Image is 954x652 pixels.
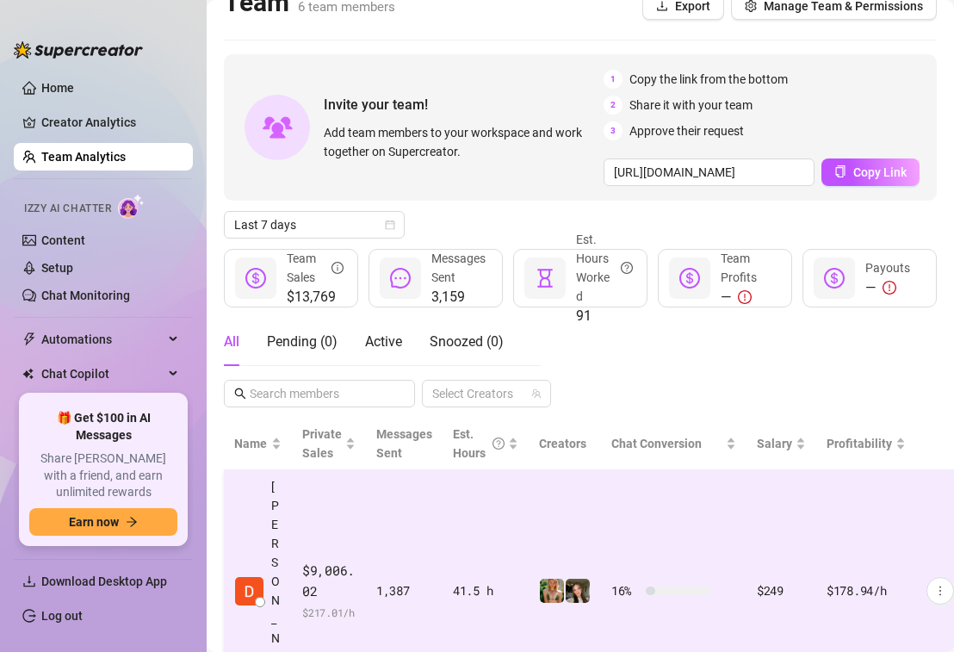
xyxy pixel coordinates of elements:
[302,427,342,460] span: Private Sales
[224,332,239,352] div: All
[118,194,145,219] img: AI Chatter
[41,150,126,164] a: Team Analytics
[824,268,845,289] span: dollar-circle
[430,333,504,350] span: Snoozed ( 0 )
[385,220,395,230] span: calendar
[492,425,505,463] span: question-circle
[535,268,555,289] span: hourglass
[224,418,292,470] th: Name
[853,165,907,179] span: Copy Link
[41,326,164,353] span: Automations
[22,574,36,588] span: download
[576,306,633,326] span: 91
[14,41,143,59] img: logo-BBDzfeDw.svg
[234,434,268,453] span: Name
[245,268,266,289] span: dollar-circle
[365,333,402,350] span: Active
[453,581,518,600] div: 41.5 h
[29,450,177,501] span: Share [PERSON_NAME] with a friend, and earn unlimited rewards
[827,437,892,450] span: Profitability
[22,368,34,380] img: Chat Copilot
[41,574,167,588] span: Download Desktop App
[69,515,119,529] span: Earn now
[376,427,432,460] span: Messages Sent
[865,261,910,275] span: Payouts
[529,418,601,470] th: Creators
[24,201,111,217] span: Izzy AI Chatter
[324,123,597,161] span: Add team members to your workspace and work together on Supercreator.
[324,94,604,115] span: Invite your team!
[267,332,338,352] div: Pending ( 0 )
[621,230,633,306] span: question-circle
[331,249,344,287] span: info-circle
[821,158,920,186] button: Copy Link
[611,581,639,600] span: 16 %
[126,516,138,528] span: arrow-right
[29,410,177,444] span: 🎁 Get $100 in AI Messages
[757,437,792,450] span: Salary
[287,287,344,307] span: $13,769
[41,261,73,275] a: Setup
[629,70,788,89] span: Copy the link from the bottom
[250,384,391,403] input: Search members
[629,96,753,115] span: Share it with your team
[302,604,356,621] span: $ 217.01 /h
[604,96,623,115] span: 2
[604,70,623,89] span: 1
[234,212,394,238] span: Last 7 days
[865,277,910,298] div: —
[234,388,246,400] span: search
[883,281,896,295] span: exclamation-circle
[576,230,633,306] div: Est. Hours Worked
[41,609,83,623] a: Log out
[531,388,542,399] span: team
[41,109,179,136] a: Creator Analytics
[431,251,486,284] span: Messages Sent
[235,577,263,605] img: Dan Anton Soria…
[629,121,744,140] span: Approve their request
[566,579,590,603] img: Lily
[834,165,846,177] span: copy
[302,561,356,601] span: $9,006.02
[41,360,164,388] span: Chat Copilot
[934,585,946,597] span: more
[431,287,488,307] span: 3,159
[29,508,177,536] button: Earn nowarrow-right
[721,251,757,284] span: Team Profits
[453,425,505,463] div: Est. Hours
[376,581,432,600] div: 1,387
[611,437,702,450] span: Chat Conversion
[287,249,344,287] div: Team Sales
[738,290,752,304] span: exclamation-circle
[390,268,411,289] span: message
[604,121,623,140] span: 3
[757,581,806,600] div: $249
[721,287,777,307] div: —
[540,579,564,603] img: Willow
[827,581,906,600] div: $178.94 /h
[41,233,85,247] a: Content
[41,81,74,95] a: Home
[41,289,130,302] a: Chat Monitoring
[679,268,700,289] span: dollar-circle
[22,332,36,346] span: thunderbolt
